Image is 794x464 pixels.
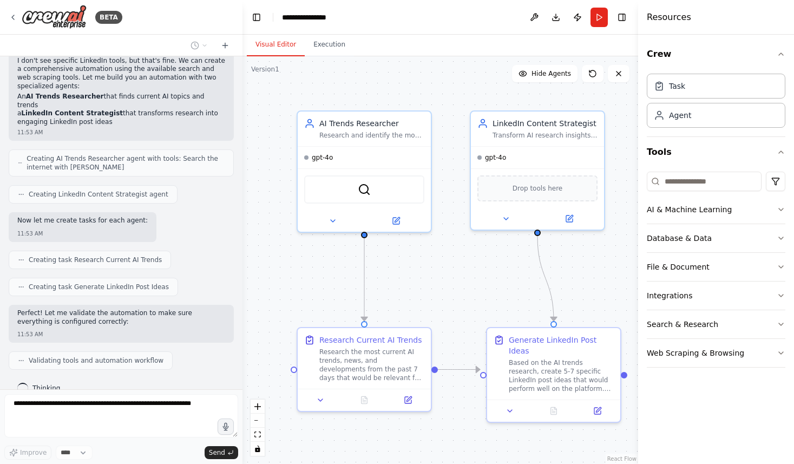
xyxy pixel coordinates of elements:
[669,81,685,92] div: Task
[486,327,621,423] div: Generate LinkedIn Post IdeasBased on the AI trends research, create 5-7 specific LinkedIn post id...
[512,65,578,82] button: Hide Agents
[647,11,691,24] h4: Resources
[27,154,225,172] span: Creating AI Trends Researcher agent with tools: Search the internet with [PERSON_NAME]
[358,183,371,196] img: SerperDevTool
[647,319,718,330] div: Search & Research
[218,419,234,435] button: Click to speak your automation idea
[513,183,563,194] span: Drop tools here
[647,233,712,244] div: Database & Data
[647,339,785,367] button: Web Scraping & Browsing
[312,153,333,162] span: gpt-4o
[297,327,432,412] div: Research Current AI TrendsResearch the most current AI trends, news, and developments from the pa...
[251,428,265,442] button: fit view
[29,190,168,199] span: Creating LinkedIn Content Strategist agent
[647,195,785,224] button: AI & Machine Learning
[247,34,305,56] button: Visual Editor
[17,109,225,126] li: a that transforms research into engaging LinkedIn post ideas
[539,212,600,225] button: Open in side panel
[297,110,432,233] div: AI Trends ResearcherResearch and identify the most current and trending topics in AI, including r...
[282,12,338,23] nav: breadcrumb
[647,348,744,358] div: Web Scraping & Browsing
[95,11,122,24] div: BETA
[251,400,265,414] button: zoom in
[647,39,785,69] button: Crew
[342,394,388,407] button: No output available
[251,442,265,456] button: toggle interactivity
[4,446,51,460] button: Improve
[647,282,785,310] button: Integrations
[319,335,422,345] div: Research Current AI Trends
[614,10,629,25] button: Hide right sidebar
[531,404,577,417] button: No output available
[493,118,598,129] div: LinkedIn Content Strategist
[319,118,424,129] div: AI Trends Researcher
[209,448,225,457] span: Send
[438,364,480,375] g: Edge from 7f99f862-dd4d-4539-a347-f5b4d8fdd415 to 35b962e7-3a3e-4552-bd4b-5756f2f8288f
[359,238,370,321] g: Edge from 75749075-a4ea-420e-92ff-eca4a102c62d to 7f99f862-dd4d-4539-a347-f5b4d8fdd415
[251,65,279,74] div: Version 1
[647,137,785,167] button: Tools
[22,5,87,29] img: Logo
[205,446,238,459] button: Send
[17,93,225,109] li: An that finds current AI topics and trends
[17,217,148,225] p: Now let me create tasks for each agent:
[29,283,169,291] span: Creating task Generate LinkedIn Post Ideas
[32,384,67,393] span: Thinking...
[20,448,47,457] span: Improve
[647,224,785,252] button: Database & Data
[29,356,163,365] span: Validating tools and automation workflow
[365,214,426,227] button: Open in side panel
[647,262,710,272] div: File & Document
[251,414,265,428] button: zoom out
[647,290,692,301] div: Integrations
[579,404,616,417] button: Open in side panel
[17,330,225,338] div: 11:53 AM
[509,358,614,393] div: Based on the AI trends research, create 5-7 specific LinkedIn post ideas that would perform well ...
[647,167,785,376] div: Tools
[532,236,559,321] g: Edge from 06f83e2c-f12d-40e9-b6a3-fb7bb4033d1a to 35b962e7-3a3e-4552-bd4b-5756f2f8288f
[493,131,598,140] div: Transform AI research insights into engaging, professional LinkedIn post ideas that drive engagem...
[249,10,264,25] button: Hide left sidebar
[647,310,785,338] button: Search & Research
[647,253,785,281] button: File & Document
[607,456,636,462] a: React Flow attribution
[647,204,732,215] div: AI & Machine Learning
[26,93,104,100] strong: AI Trends Researcher
[216,39,234,52] button: Start a new chat
[17,128,225,136] div: 11:53 AM
[305,34,354,56] button: Execution
[17,57,225,90] p: I don't see specific LinkedIn tools, but that's fine. We can create a comprehensive automation us...
[186,39,212,52] button: Switch to previous chat
[251,400,265,456] div: React Flow controls
[669,110,691,121] div: Agent
[647,69,785,136] div: Crew
[389,394,426,407] button: Open in side panel
[21,109,123,117] strong: LinkedIn Content Strategist
[319,348,424,382] div: Research the most current AI trends, news, and developments from the past 7 days that would be re...
[485,153,506,162] span: gpt-4o
[17,230,148,238] div: 11:53 AM
[531,69,571,78] span: Hide Agents
[319,131,424,140] div: Research and identify the most current and trending topics in AI, including recent breakthroughs,...
[17,309,225,326] p: Perfect! Let me validate the automation to make sure everything is configured correctly:
[470,110,605,231] div: LinkedIn Content StrategistTransform AI research insights into engaging, professional LinkedIn po...
[509,335,614,356] div: Generate LinkedIn Post Ideas
[29,256,162,264] span: Creating task Research Current AI Trends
